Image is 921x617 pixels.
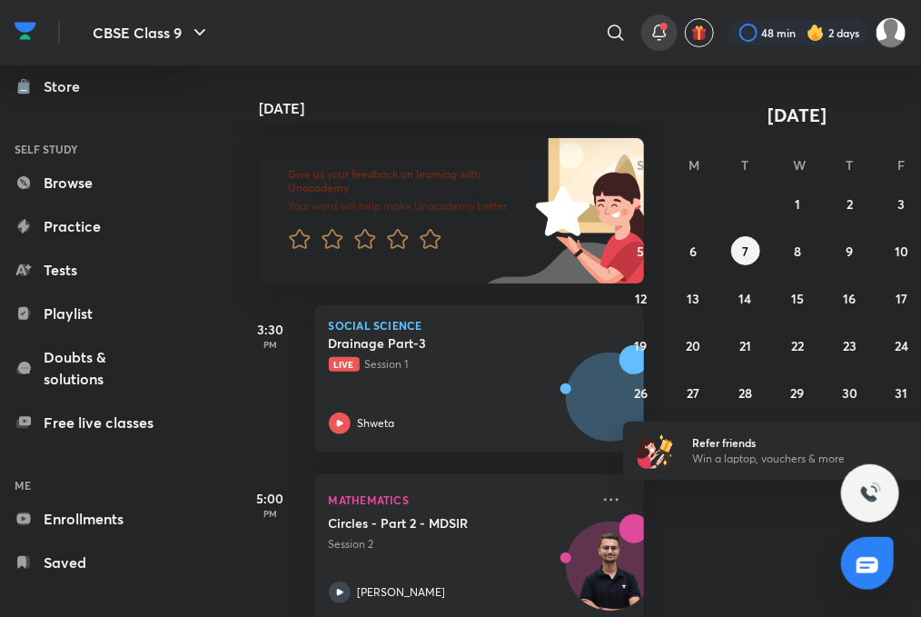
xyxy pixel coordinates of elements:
p: Win a laptop, vouchers & more [693,451,916,467]
button: October 10, 2025 [887,236,916,265]
button: October 15, 2025 [783,284,812,313]
img: streak [807,24,825,42]
img: feedback_image [474,138,644,284]
h6: Refer friends [693,434,916,451]
img: referral [638,433,674,469]
button: October 17, 2025 [887,284,916,313]
abbr: October 7, 2025 [742,243,748,260]
button: October 19, 2025 [627,331,656,360]
button: October 28, 2025 [731,378,760,407]
button: October 2, 2025 [835,189,864,218]
abbr: October 9, 2025 [846,243,853,260]
abbr: October 1, 2025 [795,195,800,213]
button: avatar [685,18,714,47]
img: ttu [859,483,881,504]
abbr: October 30, 2025 [842,384,857,402]
abbr: October 15, 2025 [791,290,804,307]
h5: 3:30 [234,320,307,339]
abbr: October 29, 2025 [790,384,804,402]
button: October 23, 2025 [835,331,864,360]
button: October 29, 2025 [783,378,812,407]
div: Store [44,75,91,97]
h5: 5:00 [234,489,307,508]
p: PM [234,508,307,519]
h4: [DATE] [260,101,663,115]
button: October 30, 2025 [835,378,864,407]
abbr: October 28, 2025 [738,384,752,402]
button: October 20, 2025 [678,331,708,360]
p: PM [234,339,307,350]
abbr: October 5, 2025 [638,243,645,260]
button: October 21, 2025 [731,331,760,360]
span: Live [329,357,360,372]
abbr: October 3, 2025 [898,195,906,213]
abbr: October 8, 2025 [794,243,801,260]
button: October 8, 2025 [783,236,812,265]
p: Your word will help make Unacademy better [289,199,537,214]
span: [DATE] [768,103,827,127]
p: Session 1 [329,356,590,373]
abbr: Thursday [846,156,853,174]
abbr: October 23, 2025 [843,337,857,354]
a: Company Logo [15,17,36,49]
h6: Give us your feedback on learning with Unacademy [289,167,537,195]
abbr: October 20, 2025 [686,337,700,354]
abbr: October 22, 2025 [791,337,804,354]
button: October 3, 2025 [887,189,916,218]
button: October 27, 2025 [678,378,708,407]
abbr: October 14, 2025 [739,290,752,307]
abbr: October 17, 2025 [896,290,907,307]
abbr: Sunday [638,156,645,174]
p: Mathematics [329,489,590,511]
abbr: October 27, 2025 [687,384,699,402]
p: Social Science [329,320,630,331]
abbr: October 26, 2025 [634,384,648,402]
img: avatar [691,25,708,41]
button: October 26, 2025 [627,378,656,407]
abbr: October 31, 2025 [896,384,908,402]
button: October 14, 2025 [731,284,760,313]
p: Session 2 [329,536,590,552]
abbr: October 2, 2025 [847,195,853,213]
abbr: October 10, 2025 [895,243,908,260]
abbr: October 6, 2025 [689,243,697,260]
abbr: Wednesday [793,156,806,174]
abbr: October 19, 2025 [635,337,648,354]
abbr: October 21, 2025 [739,337,751,354]
abbr: Tuesday [742,156,749,174]
button: October 7, 2025 [731,236,760,265]
abbr: October 12, 2025 [635,290,647,307]
p: [PERSON_NAME] [358,584,446,601]
button: October 5, 2025 [627,236,656,265]
button: October 31, 2025 [887,378,916,407]
button: October 12, 2025 [627,284,656,313]
abbr: October 16, 2025 [843,290,856,307]
button: October 24, 2025 [887,331,916,360]
button: October 16, 2025 [835,284,864,313]
h5: Drainage Part-3 [329,334,555,353]
img: Company Logo [15,17,36,45]
abbr: October 13, 2025 [687,290,699,307]
button: October 1, 2025 [783,189,812,218]
p: Shweta [358,415,395,432]
button: CBSE Class 9 [82,15,222,51]
h5: Circles - Part 2 - MDSIR [329,514,555,532]
img: Aarushi [876,17,906,48]
button: October 9, 2025 [835,236,864,265]
button: October 13, 2025 [678,284,708,313]
button: October 6, 2025 [678,236,708,265]
abbr: Friday [898,156,906,174]
abbr: October 24, 2025 [895,337,908,354]
button: October 22, 2025 [783,331,812,360]
abbr: Monday [688,156,699,174]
